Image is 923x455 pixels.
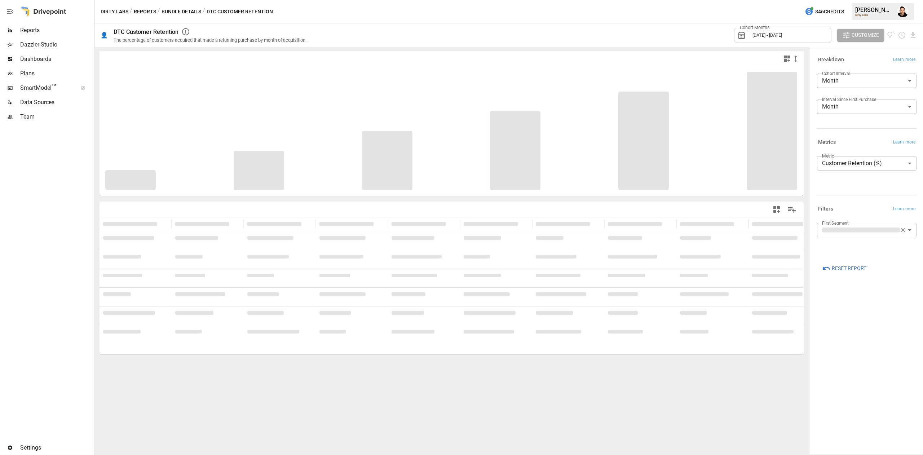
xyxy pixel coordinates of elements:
button: Reset Report [817,262,871,275]
div: DTC Customer Retention [114,28,178,35]
div: Month [817,100,917,114]
button: View documentation [887,29,895,42]
button: Manage Columns [784,202,800,218]
span: [DATE] - [DATE] [752,32,782,38]
span: Settings [20,443,93,452]
button: Schedule report [898,31,906,39]
label: Interval Since First Purchase [822,96,876,102]
span: Learn more [893,206,915,213]
button: Sort [518,219,529,229]
span: Team [20,112,93,121]
div: / [130,7,132,16]
div: Customer Retention (%) [817,156,917,171]
div: The percentage of customers acquired that made a returning purchase by month of acquisition. [114,37,306,43]
button: 846Credits [802,5,847,18]
span: Learn more [893,56,915,63]
h6: Breakdown [818,56,844,64]
button: Francisco Sanchez [893,1,913,22]
span: Learn more [893,139,915,146]
label: Cohort Interval [822,70,850,76]
span: SmartModel [20,84,73,92]
button: Sort [158,219,168,229]
span: Reset Report [832,264,866,273]
label: First Segment [822,220,849,226]
button: Customize [837,29,884,42]
span: Dashboards [20,55,93,63]
h6: Metrics [818,138,836,146]
button: Sort [302,219,312,229]
span: Dazzler Studio [20,40,93,49]
span: Customize [852,31,879,40]
span: Reports [20,26,93,35]
span: Data Sources [20,98,93,107]
button: Sort [663,219,673,229]
div: Month [817,74,917,88]
label: Cohort Months [738,25,772,31]
div: / [158,7,160,16]
div: 👤 [101,32,108,39]
span: 846 Credits [815,7,844,16]
label: Metric [822,153,834,159]
img: Francisco Sanchez [897,6,909,17]
span: Plans [20,69,93,78]
button: Sort [591,219,601,229]
button: Sort [374,219,384,229]
button: Bundle Details [162,7,201,16]
h6: Filters [818,205,833,213]
button: Sort [446,219,456,229]
div: Dirty Labs [855,13,893,17]
button: Sort [735,219,745,229]
div: / [203,7,205,16]
button: Dirty Labs [101,7,128,16]
div: [PERSON_NAME] [855,6,893,13]
button: Sort [230,219,240,229]
button: Download report [909,31,917,39]
span: ™ [52,83,57,92]
button: Reports [134,7,156,16]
